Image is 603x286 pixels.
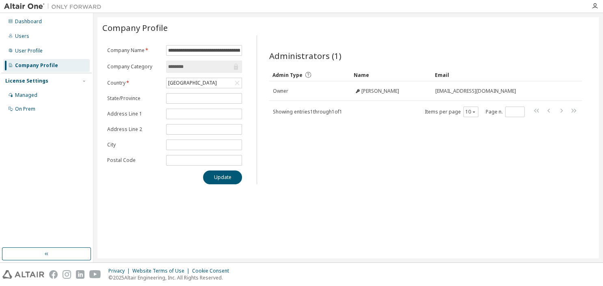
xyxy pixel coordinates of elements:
label: City [107,142,161,148]
div: Name [354,68,428,81]
span: Owner [273,88,288,94]
button: Update [203,170,242,184]
div: Website Terms of Use [132,268,192,274]
div: License Settings [5,78,48,84]
img: linkedin.svg [76,270,84,279]
div: Email [435,68,559,81]
span: Administrators (1) [269,50,341,61]
span: [EMAIL_ADDRESS][DOMAIN_NAME] [435,88,516,94]
div: Users [15,33,29,39]
div: Company Profile [15,62,58,69]
label: Company Category [107,63,161,70]
span: Showing entries 1 through 1 of 1 [273,108,342,115]
label: Postal Code [107,157,161,164]
div: Dashboard [15,18,42,25]
label: Address Line 2 [107,126,161,133]
span: Admin Type [272,72,303,79]
span: Company Profile [102,22,168,33]
img: instagram.svg [63,270,71,279]
label: Company Name [107,47,161,54]
div: Managed [15,92,37,98]
div: [GEOGRAPHIC_DATA] [166,78,242,88]
span: [PERSON_NAME] [361,88,399,94]
span: Page n. [486,107,525,117]
button: 10 [465,109,476,115]
div: Cookie Consent [192,268,234,274]
div: On Prem [15,106,35,112]
div: User Profile [15,48,43,54]
p: © 2025 Altair Engineering, Inc. All Rights Reserved. [108,274,234,281]
div: [GEOGRAPHIC_DATA] [167,79,218,87]
img: altair_logo.svg [2,270,44,279]
label: Address Line 1 [107,111,161,117]
span: Items per page [425,107,478,117]
img: youtube.svg [89,270,101,279]
label: State/Province [107,95,161,102]
img: Altair One [4,2,106,11]
label: Country [107,80,161,86]
div: Privacy [108,268,132,274]
img: facebook.svg [49,270,58,279]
